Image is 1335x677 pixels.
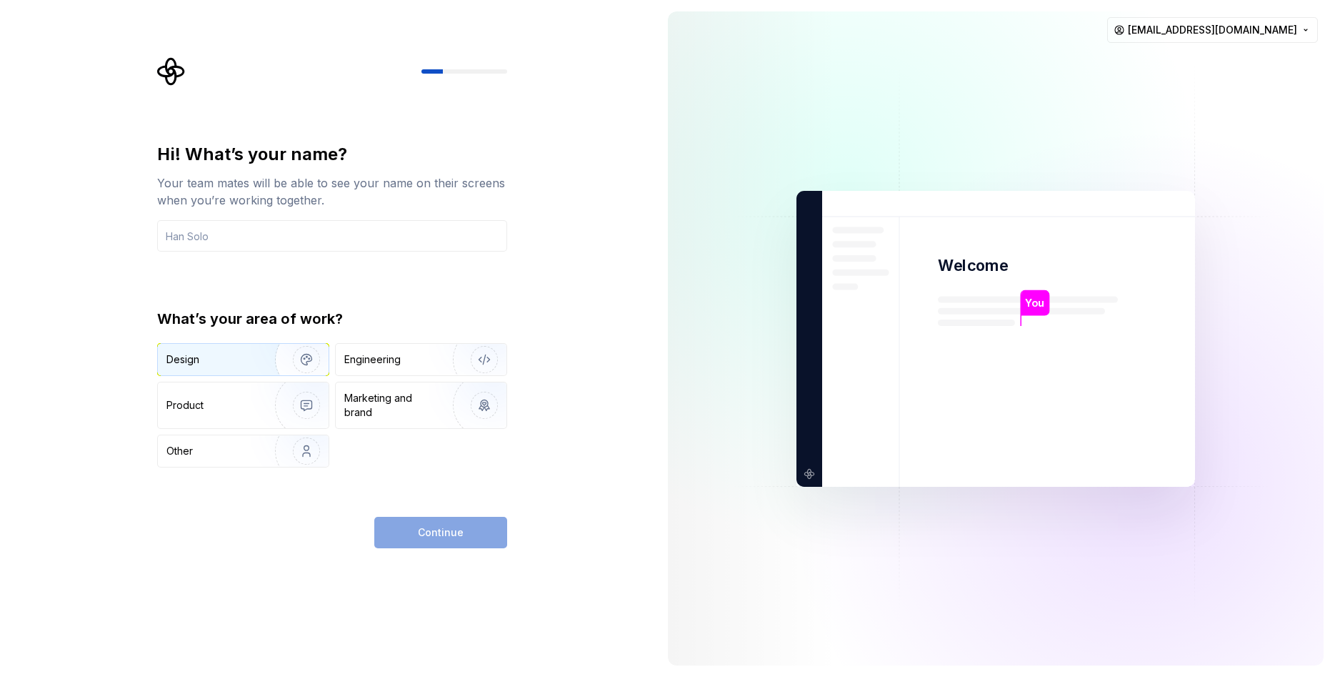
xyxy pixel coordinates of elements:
input: Han Solo [157,220,507,252]
svg: Supernova Logo [157,57,186,86]
div: What’s your area of work? [157,309,507,329]
p: Welcome [938,255,1008,276]
div: Marketing and brand [344,391,441,420]
div: Hi! What’s your name? [157,143,507,166]
p: You [1025,295,1044,310]
button: [EMAIL_ADDRESS][DOMAIN_NAME] [1107,17,1318,43]
span: [EMAIL_ADDRESS][DOMAIN_NAME] [1128,23,1297,37]
div: Your team mates will be able to see your name on their screens when you’re working together. [157,174,507,209]
div: Engineering [344,352,401,367]
div: Design [166,352,199,367]
div: Product [166,398,204,412]
div: Other [166,444,193,458]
